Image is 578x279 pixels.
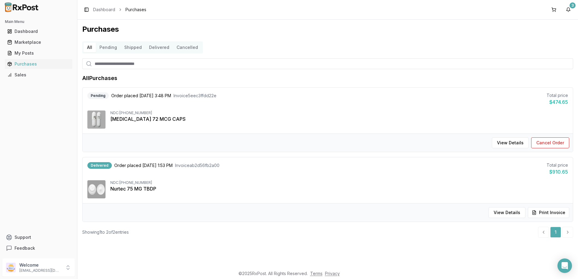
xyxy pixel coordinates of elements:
[538,227,573,238] nav: pagination
[7,61,70,67] div: Purchases
[96,43,121,52] button: Pending
[570,2,576,8] div: 3
[2,70,75,80] button: Sales
[111,93,171,99] span: Order placed [DATE] 3:48 PM
[563,5,573,14] button: 3
[531,137,569,148] button: Cancel Order
[325,271,340,276] a: Privacy
[6,263,16,272] img: User avatar
[87,111,106,129] img: Linzess 72 MCG CAPS
[2,37,75,47] button: Marketplace
[5,48,72,59] a: My Posts
[2,232,75,243] button: Support
[87,180,106,198] img: Nurtec 75 MG TBDP
[110,185,568,192] div: Nurtec 75 MG TBDP
[110,111,568,115] div: NDC: [PHONE_NUMBER]
[5,59,72,69] a: Purchases
[82,24,573,34] h1: Purchases
[547,168,568,175] div: $910.65
[2,243,75,254] button: Feedback
[547,162,568,168] div: Total price
[93,7,115,13] a: Dashboard
[93,7,146,13] nav: breadcrumb
[489,207,525,218] button: View Details
[175,162,219,168] span: Invoice ab2d56fb2a00
[82,229,129,235] div: Showing 1 to 2 of 2 entries
[5,37,72,48] a: Marketplace
[19,262,61,268] p: Welcome
[7,39,70,45] div: Marketplace
[173,43,202,52] button: Cancelled
[547,98,568,106] div: $474.65
[110,180,568,185] div: NDC: [PHONE_NUMBER]
[110,115,568,123] div: [MEDICAL_DATA] 72 MCG CAPS
[2,27,75,36] button: Dashboard
[550,227,561,238] a: 1
[174,93,216,99] span: Invoice 5eec3ffdd22e
[114,162,173,168] span: Order placed [DATE] 1:53 PM
[83,43,96,52] button: All
[15,245,35,251] span: Feedback
[2,59,75,69] button: Purchases
[5,26,72,37] a: Dashboard
[82,74,117,82] h1: All Purchases
[5,69,72,80] a: Sales
[145,43,173,52] button: Delivered
[547,92,568,98] div: Total price
[310,271,323,276] a: Terms
[125,7,146,13] span: Purchases
[87,162,112,169] div: Delivered
[7,72,70,78] div: Sales
[492,137,529,148] button: View Details
[19,268,61,273] p: [EMAIL_ADDRESS][DOMAIN_NAME]
[528,207,569,218] button: Print Invoice
[7,50,70,56] div: My Posts
[557,258,572,273] div: Open Intercom Messenger
[5,19,72,24] h2: Main Menu
[121,43,145,52] button: Shipped
[7,28,70,34] div: Dashboard
[2,2,41,12] img: RxPost Logo
[2,48,75,58] button: My Posts
[87,92,109,99] div: Pending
